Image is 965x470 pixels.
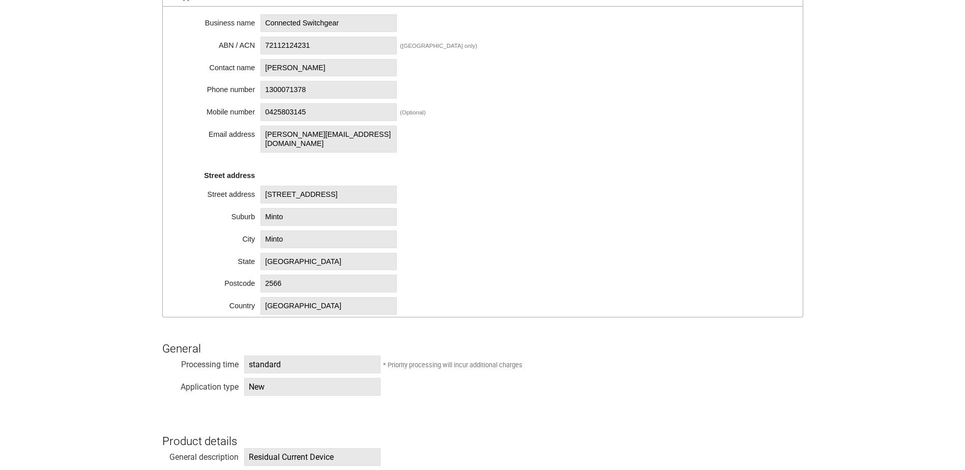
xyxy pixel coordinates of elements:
[179,210,255,220] div: Suburb
[260,126,397,153] span: [PERSON_NAME][EMAIL_ADDRESS][DOMAIN_NAME]
[400,109,426,115] div: (Optional)
[179,127,255,137] div: Email address
[179,232,255,242] div: City
[162,417,803,448] h3: Product details
[244,378,381,396] span: New
[260,81,397,99] span: 1300071378
[179,105,255,115] div: Mobile number
[179,82,255,93] div: Phone number
[260,37,397,54] span: 72112124231
[162,450,239,460] div: General description
[260,253,397,271] span: [GEOGRAPHIC_DATA]
[260,14,397,32] span: Connected Switchgear
[204,171,255,180] strong: Street address
[179,276,255,286] div: Postcode
[162,325,803,356] h3: General
[179,38,255,48] div: ABN / ACN
[260,275,397,292] span: 2566
[179,61,255,71] div: Contact name
[244,356,381,373] span: standard
[162,379,239,390] div: Application type
[179,254,255,265] div: State
[179,16,255,26] div: Business name
[260,230,397,248] span: Minto
[244,448,381,466] span: Residual Current Device
[260,208,397,226] span: Minto
[260,103,397,121] span: 0425803145
[179,299,255,309] div: Country
[260,59,397,77] span: [PERSON_NAME]
[179,187,255,197] div: Street address
[260,186,397,203] span: [STREET_ADDRESS]
[383,361,522,369] small: * Priority processing will incur additional charges
[400,43,477,49] div: ([GEOGRAPHIC_DATA] only)
[162,357,239,367] div: Processing time
[260,297,397,315] span: [GEOGRAPHIC_DATA]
